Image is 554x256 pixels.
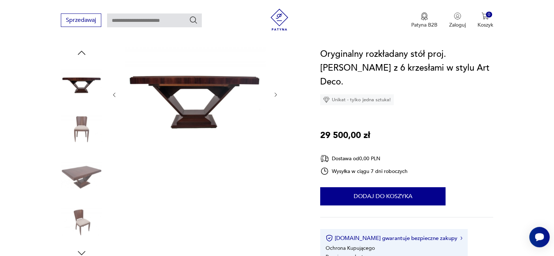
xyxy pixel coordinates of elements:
[320,167,408,176] div: Wysyłka w ciągu 7 dni roboczych
[326,235,462,242] button: [DOMAIN_NAME] gwarantuje bezpieczne zakupy
[326,235,333,242] img: Ikona certyfikatu
[411,21,437,28] p: Patyna B2B
[61,18,101,23] a: Sprzedawaj
[486,12,492,18] div: 0
[482,12,489,20] img: Ikona koszyka
[61,155,102,196] img: Zdjęcie produktu Oryginalny rozkładany stół proj. Louis Majorelle z 6 krzesłami w stylu Art Deco.
[326,245,375,252] li: Ochrona Kupującego
[320,129,370,142] p: 29 500,00 zł
[449,21,466,28] p: Zaloguj
[320,154,408,163] div: Dostawa od 0,00 PLN
[125,47,265,141] img: Zdjęcie produktu Oryginalny rozkładany stół proj. Louis Majorelle z 6 krzesłami w stylu Art Deco.
[320,154,329,163] img: Ikona dostawy
[411,12,437,28] button: Patyna B2B
[478,21,493,28] p: Koszyk
[323,97,330,103] img: Ikona diamentu
[189,16,198,24] button: Szukaj
[411,12,437,28] a: Ikona medaluPatyna B2B
[61,109,102,150] img: Zdjęcie produktu Oryginalny rozkładany stół proj. Louis Majorelle z 6 krzesłami w stylu Art Deco.
[61,13,101,27] button: Sprzedawaj
[454,12,461,20] img: Ikonka użytkownika
[449,12,466,28] button: Zaloguj
[61,201,102,243] img: Zdjęcie produktu Oryginalny rozkładany stół proj. Louis Majorelle z 6 krzesłami w stylu Art Deco.
[320,47,493,89] h1: Oryginalny rozkładany stół proj. [PERSON_NAME] z 6 krzesłami w stylu Art Deco.
[268,9,290,31] img: Patyna - sklep z meblami i dekoracjami vintage
[320,187,445,205] button: Dodaj do koszyka
[421,12,428,20] img: Ikona medalu
[478,12,493,28] button: 0Koszyk
[320,94,394,105] div: Unikat - tylko jedna sztuka!
[61,62,102,103] img: Zdjęcie produktu Oryginalny rozkładany stół proj. Louis Majorelle z 6 krzesłami w stylu Art Deco.
[460,236,463,240] img: Ikona strzałki w prawo
[529,227,550,247] iframe: Smartsupp widget button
